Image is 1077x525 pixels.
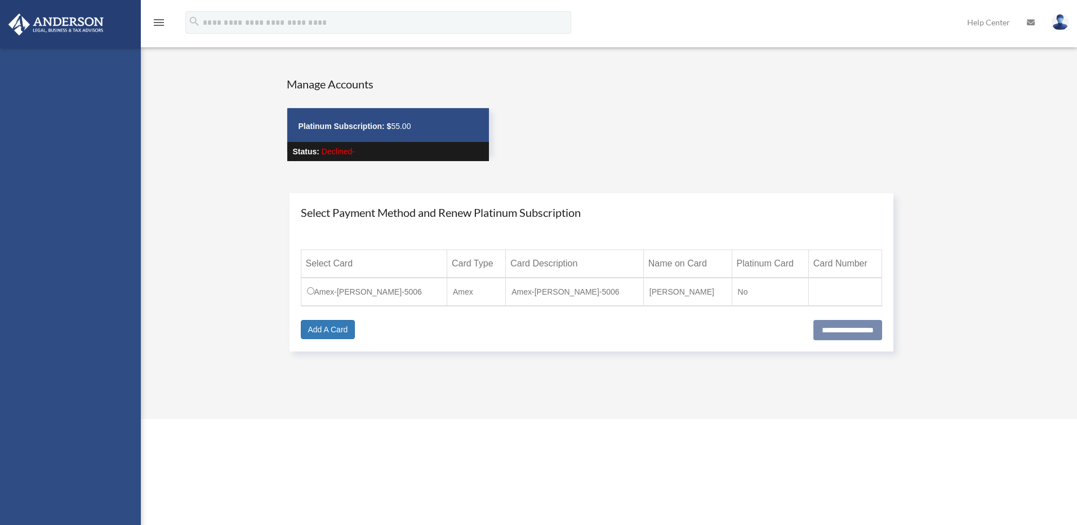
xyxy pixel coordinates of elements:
td: Amex [447,278,506,306]
th: Card Type [447,250,506,278]
h4: Select Payment Method and Renew Platinum Subscription [301,204,883,220]
img: Anderson Advisors Platinum Portal [5,14,107,35]
th: Select Card [301,250,447,278]
td: Amex-[PERSON_NAME]-5006 [506,278,644,306]
a: Add A Card [301,320,355,339]
td: No [732,278,808,306]
span: Declined- [322,147,355,156]
a: menu [152,20,166,29]
h4: Manage Accounts [287,76,489,92]
img: User Pic [1052,14,1069,30]
i: menu [152,16,166,29]
th: Name on Card [643,250,732,278]
strong: Status: [293,147,319,156]
th: Card Number [808,250,882,278]
strong: Platinum Subscription: $ [299,122,391,131]
th: Card Description [506,250,644,278]
p: 55.00 [299,119,478,134]
i: search [188,15,201,28]
td: Amex-[PERSON_NAME]-5006 [301,278,447,306]
th: Platinum Card [732,250,808,278]
td: [PERSON_NAME] [643,278,732,306]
